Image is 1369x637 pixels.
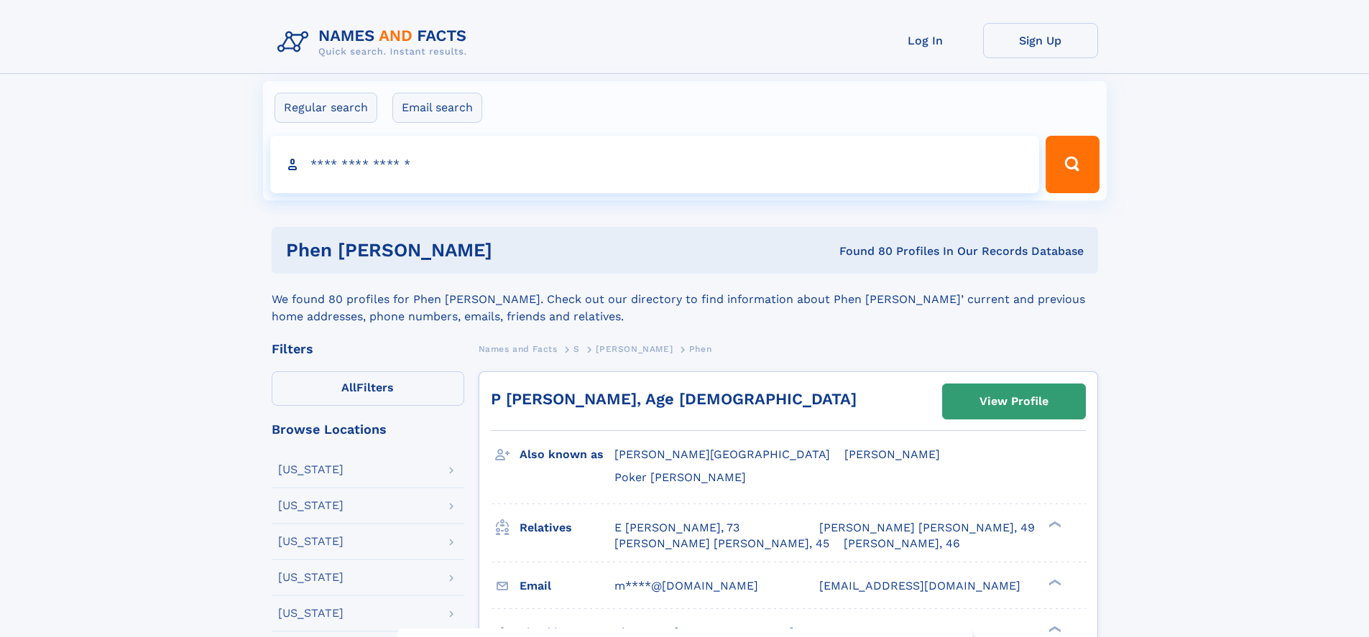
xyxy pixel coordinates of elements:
[979,385,1048,418] div: View Profile
[479,340,558,358] a: Names and Facts
[596,340,673,358] a: [PERSON_NAME]
[614,520,739,536] a: E [PERSON_NAME], 73
[1045,624,1062,633] div: ❯
[272,274,1098,325] div: We found 80 profiles for Phen [PERSON_NAME]. Check out our directory to find information about Ph...
[983,23,1098,58] a: Sign Up
[943,384,1085,419] a: View Profile
[272,343,464,355] div: Filters
[278,464,344,475] div: [US_STATE]
[689,344,711,354] span: Phen
[520,516,614,540] h3: Relatives
[614,447,830,461] span: [PERSON_NAME][GEOGRAPHIC_DATA]
[275,93,377,123] label: Regular search
[520,442,614,467] h3: Also known as
[868,23,983,58] a: Log In
[1045,519,1062,529] div: ❯
[819,579,1020,592] span: [EMAIL_ADDRESS][DOMAIN_NAME]
[270,136,1040,193] input: search input
[1046,136,1099,193] button: Search Button
[491,390,857,408] a: P [PERSON_NAME], Age [DEMOGRAPHIC_DATA]
[392,93,482,123] label: Email search
[819,520,1035,536] a: [PERSON_NAME] [PERSON_NAME], 49
[844,536,960,552] a: [PERSON_NAME], 46
[278,500,344,511] div: [US_STATE]
[272,23,479,62] img: Logo Names and Facts
[520,574,614,598] h3: Email
[1045,577,1062,587] div: ❯
[341,381,356,394] span: All
[272,423,464,436] div: Browse Locations
[278,572,344,583] div: [US_STATE]
[272,371,464,406] label: Filters
[278,608,344,619] div: [US_STATE]
[286,241,666,259] h1: phen [PERSON_NAME]
[614,470,746,484] span: Poker [PERSON_NAME]
[596,344,673,354] span: [PERSON_NAME]
[573,344,580,354] span: S
[573,340,580,358] a: S
[665,243,1084,259] div: Found 80 Profiles In Our Records Database
[278,536,344,547] div: [US_STATE]
[614,536,829,552] a: [PERSON_NAME] [PERSON_NAME], 45
[844,447,940,461] span: [PERSON_NAME]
